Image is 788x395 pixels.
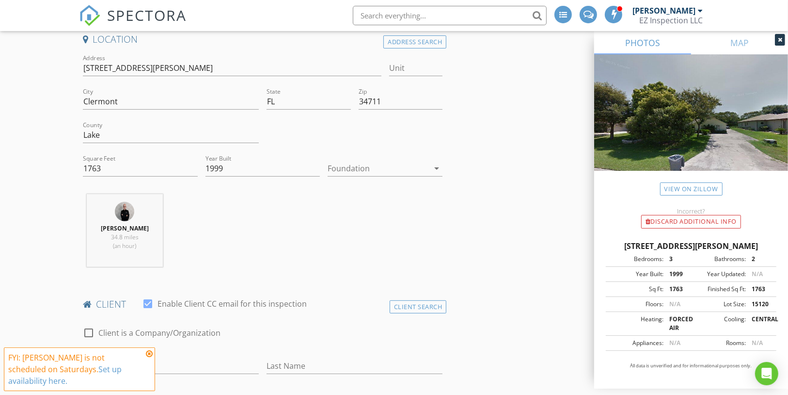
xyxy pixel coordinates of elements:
[691,285,746,294] div: Finished Sq Ft:
[594,31,691,54] a: PHOTOS
[639,16,703,25] div: EZ Inspection LLC
[111,233,139,241] span: 34.8 miles
[609,300,663,309] div: Floors:
[691,270,746,279] div: Year Updated:
[606,362,776,369] p: All data is unverified and for informational purposes only.
[663,255,691,263] div: 3
[641,215,741,229] div: Discard Additional info
[609,255,663,263] div: Bedrooms:
[663,315,691,332] div: FORCED AIR
[83,298,443,311] h4: client
[752,339,763,347] span: N/A
[691,300,746,309] div: Lot Size:
[752,270,763,278] span: N/A
[79,5,100,26] img: The Best Home Inspection Software - Spectora
[83,33,443,46] h4: Location
[606,240,776,252] div: [STREET_ADDRESS][PERSON_NAME]
[691,31,788,54] a: MAP
[594,54,788,194] img: streetview
[669,339,680,347] span: N/A
[746,315,773,332] div: CENTRAL
[98,328,221,338] label: Client is a Company/Organization
[609,315,663,332] div: Heating:
[691,339,746,347] div: Rooms:
[755,362,778,385] div: Open Intercom Messenger
[660,182,723,196] a: View on Zillow
[353,6,547,25] input: Search everything...
[609,270,663,279] div: Year Built:
[107,5,187,25] span: SPECTORA
[431,163,442,174] i: arrow_drop_down
[594,207,788,215] div: Incorrect?
[663,285,691,294] div: 1763
[746,255,773,263] div: 2
[115,202,134,221] img: mauro_ez49.jpg
[609,285,663,294] div: Sq Ft:
[691,315,746,332] div: Cooling:
[746,300,773,309] div: 15120
[691,255,746,263] div: Bathrooms:
[390,300,447,313] div: Client Search
[632,6,695,16] div: [PERSON_NAME]
[383,35,446,49] div: Address Search
[8,352,143,387] div: FYI: [PERSON_NAME] is not scheduled on Saturdays.
[158,299,307,309] label: Enable Client CC email for this inspection
[79,13,187,33] a: SPECTORA
[746,285,773,294] div: 1763
[663,270,691,279] div: 1999
[113,242,136,250] span: (an hour)
[609,339,663,347] div: Appliances:
[101,224,149,232] strong: [PERSON_NAME]
[669,300,680,308] span: N/A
